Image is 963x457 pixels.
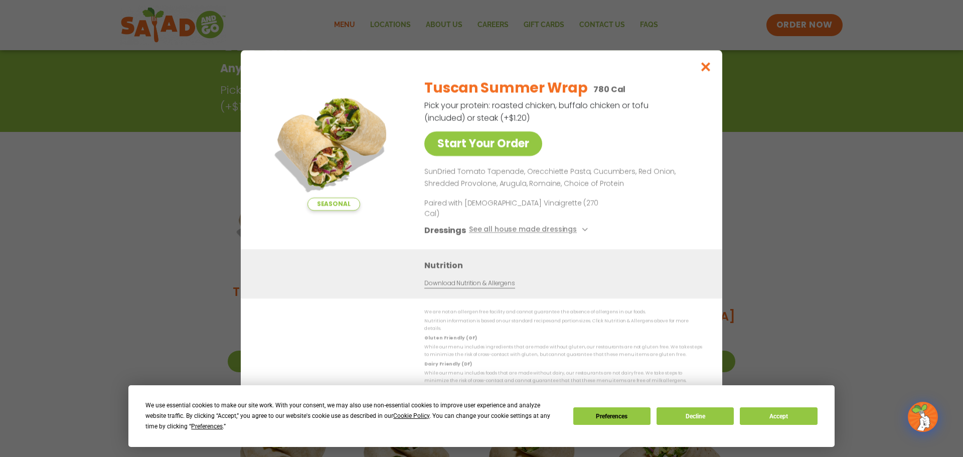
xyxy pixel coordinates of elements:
[191,423,223,430] span: Preferences
[424,309,702,316] p: We are not an allergen free facility and cannot guarantee the absence of allergens in our foods.
[128,385,835,447] div: Cookie Consent Prompt
[424,361,471,367] strong: Dairy Friendly (DF)
[469,224,591,237] button: See all house made dressings
[424,344,702,359] p: While our menu includes ingredients that are made without gluten, our restaurants are not gluten ...
[307,198,360,211] span: Seasonal
[424,198,610,219] p: Paired with [DEMOGRAPHIC_DATA] Vinaigrette (270 Cal)
[740,407,817,425] button: Accept
[424,78,587,99] h2: Tuscan Summer Wrap
[573,407,651,425] button: Preferences
[424,224,466,237] h3: Dressings
[424,370,702,385] p: While our menu includes foods that are made without dairy, our restaurants are not dairy free. We...
[657,407,734,425] button: Decline
[424,318,702,333] p: Nutrition information is based on our standard recipes and portion sizes. Click Nutrition & Aller...
[424,259,707,272] h3: Nutrition
[424,131,542,156] a: Start Your Order
[263,70,404,211] img: Featured product photo for Tuscan Summer Wrap
[424,166,698,190] p: SunDried Tomato Tapenade, Orecchiette Pasta, Cucumbers, Red Onion, Shredded Provolone, Arugula, R...
[909,403,937,431] img: wpChatIcon
[593,83,625,96] p: 780 Cal
[690,50,722,84] button: Close modal
[424,335,476,341] strong: Gluten Friendly (GF)
[393,412,429,419] span: Cookie Policy
[424,279,515,288] a: Download Nutrition & Allergens
[424,99,650,124] p: Pick your protein: roasted chicken, buffalo chicken or tofu (included) or steak (+$1.20)
[145,400,561,432] div: We use essential cookies to make our site work. With your consent, we may also use non-essential ...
